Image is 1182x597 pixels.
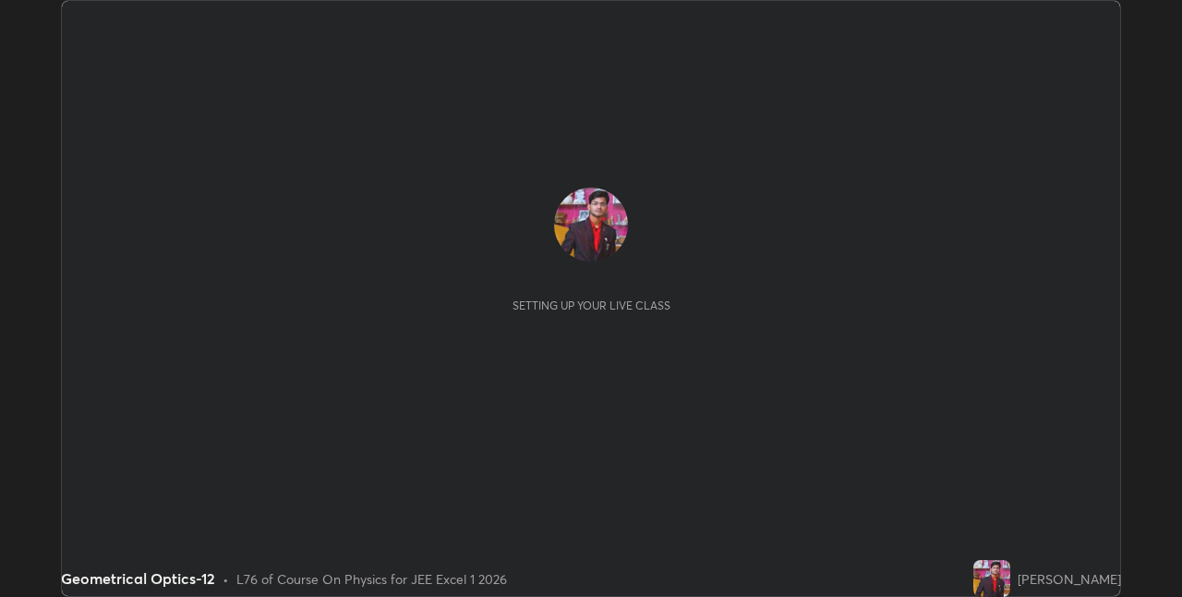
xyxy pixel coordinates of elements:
img: 62741a6fc56e4321a437aeefe8689af7.22033213_3 [973,560,1010,597]
div: • [223,569,229,589]
div: Geometrical Optics-12 [61,567,215,590]
img: 62741a6fc56e4321a437aeefe8689af7.22033213_3 [554,188,628,262]
div: Setting up your live class [513,298,670,312]
div: L76 of Course On Physics for JEE Excel 1 2026 [236,569,507,589]
div: [PERSON_NAME] [1018,569,1121,589]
